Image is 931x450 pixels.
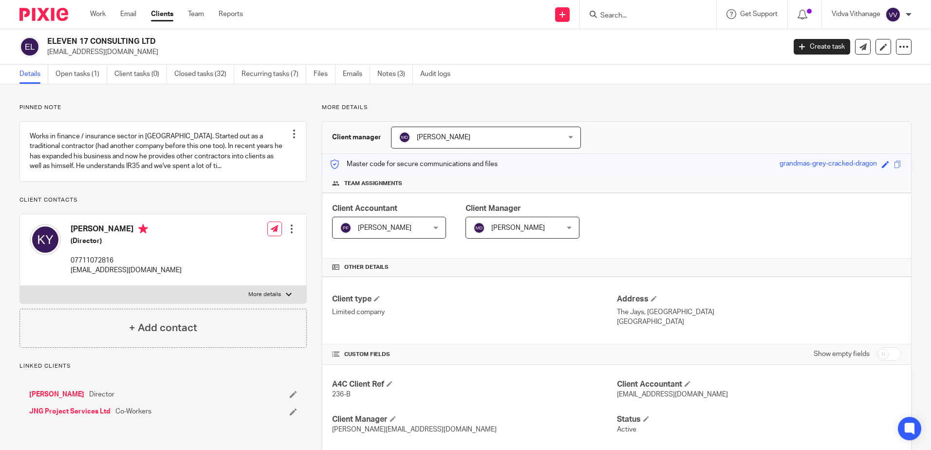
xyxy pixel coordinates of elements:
h4: Client type [332,294,616,304]
span: Team assignments [344,180,402,187]
p: The Jays, [GEOGRAPHIC_DATA] [617,307,901,317]
h4: CUSTOM FIELDS [332,351,616,358]
a: Closed tasks (32) [174,65,234,84]
span: [EMAIL_ADDRESS][DOMAIN_NAME] [617,391,728,398]
a: Notes (3) [377,65,413,84]
h2: ELEVEN 17 CONSULTING LTD [47,37,633,47]
span: [PERSON_NAME] [358,225,411,231]
a: Recurring tasks (7) [242,65,306,84]
a: Files [314,65,335,84]
span: 236-B [332,391,351,398]
a: Clients [151,9,173,19]
span: Active [617,426,636,433]
img: Pixie [19,8,68,21]
h4: Address [617,294,901,304]
p: 07711072816 [71,256,182,265]
label: Show empty fields [814,349,870,359]
p: [EMAIL_ADDRESS][DOMAIN_NAME] [71,265,182,275]
h4: + Add contact [129,320,197,336]
p: Client contacts [19,196,307,204]
img: svg%3E [30,224,61,255]
span: Other details [344,263,389,271]
input: Search [599,12,687,20]
img: svg%3E [340,222,352,234]
img: svg%3E [399,131,410,143]
p: Limited company [332,307,616,317]
img: svg%3E [885,7,901,22]
p: [GEOGRAPHIC_DATA] [617,317,901,327]
p: Linked clients [19,362,307,370]
img: svg%3E [19,37,40,57]
span: Get Support [740,11,778,18]
img: svg%3E [473,222,485,234]
span: Client Accountant [332,205,397,212]
h4: A4C Client Ref [332,379,616,390]
div: grandmas-grey-cracked-dragon [780,159,877,170]
p: Vidva Vithanage [832,9,880,19]
a: Details [19,65,48,84]
a: Work [90,9,106,19]
i: Primary [138,224,148,234]
a: JNG Project Services Ltd [29,407,111,416]
a: Team [188,9,204,19]
p: More details [248,291,281,299]
h5: (Director) [71,236,182,246]
span: Director [89,390,114,399]
a: Client tasks (0) [114,65,167,84]
h4: [PERSON_NAME] [71,224,182,236]
h4: Status [617,414,901,425]
p: [EMAIL_ADDRESS][DOMAIN_NAME] [47,47,779,57]
a: Create task [794,39,850,55]
a: Audit logs [420,65,458,84]
h4: Client Manager [332,414,616,425]
a: Emails [343,65,370,84]
span: [PERSON_NAME][EMAIL_ADDRESS][DOMAIN_NAME] [332,426,497,433]
a: Email [120,9,136,19]
h3: Client manager [332,132,381,142]
p: Master code for secure communications and files [330,159,498,169]
a: Reports [219,9,243,19]
h4: Client Accountant [617,379,901,390]
span: [PERSON_NAME] [417,134,470,141]
p: Pinned note [19,104,307,112]
span: Client Manager [465,205,521,212]
span: [PERSON_NAME] [491,225,545,231]
span: Co-Workers [115,407,151,416]
a: [PERSON_NAME] [29,390,84,399]
a: Open tasks (1) [56,65,107,84]
p: More details [322,104,912,112]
